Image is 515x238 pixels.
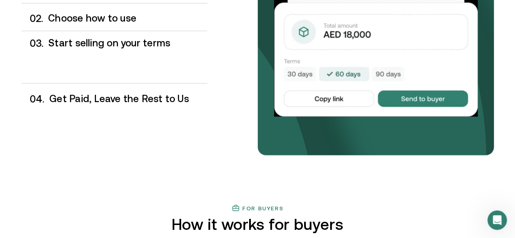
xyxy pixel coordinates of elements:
div: 0 2 . [22,13,44,24]
img: finance [232,204,240,212]
h3: For buyers [242,205,283,211]
div: 0 4 . [22,93,45,104]
div: Manage everything in our easy to use online dashboard. Or connect to your existing CRM/Billing to... [48,24,207,65]
h3: Start selling on your terms [48,37,207,48]
h3: Get Paid, Leave the Rest to Us [49,93,207,104]
div: 0 3 . [22,37,44,80]
iframe: Intercom live chat [487,210,507,230]
h2: How it works for buyers [139,215,376,233]
h3: Choose how to use [48,13,207,24]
